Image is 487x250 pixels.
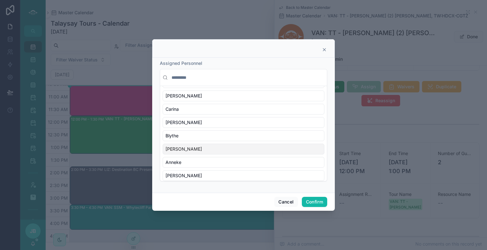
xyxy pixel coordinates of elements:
span: [PERSON_NAME] [166,146,202,152]
span: Anneke [166,159,181,166]
button: Cancel [274,197,298,207]
span: [PERSON_NAME] [166,119,202,126]
div: Suggestions [160,86,327,181]
button: Confirm [302,197,327,207]
span: Carina [166,106,179,112]
span: [PERSON_NAME] [166,93,202,99]
span: [PERSON_NAME] [166,172,202,179]
span: Assigned Personnel [160,60,202,66]
span: Blythe [166,133,179,139]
